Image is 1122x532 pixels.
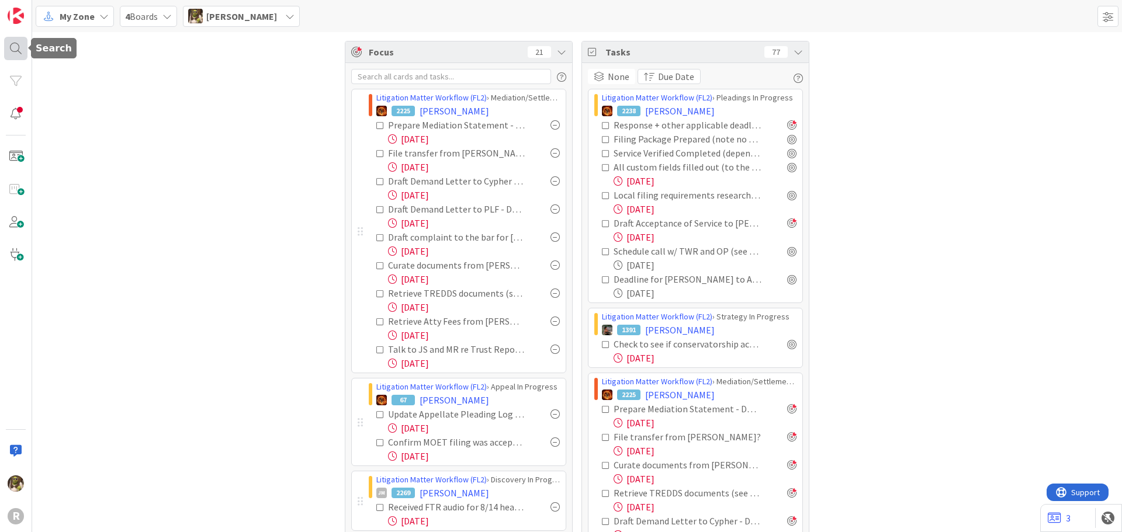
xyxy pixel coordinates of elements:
div: [DATE] [614,230,797,244]
div: › Discovery In Progress [376,474,560,486]
img: Visit kanbanzone.com [8,8,24,24]
div: Update Appellate Pleading Log and Calendar the Deadline [388,407,525,421]
div: Local filing requirements researched from County SLR + Noted in applicable places [614,188,761,202]
a: 3 [1048,511,1071,525]
a: Litigation Matter Workflow (FL2) [376,92,487,103]
span: None [608,69,629,84]
div: › Pleadings In Progress [602,92,797,104]
div: [DATE] [388,328,560,342]
div: Draft Demand Letter to PLF - DUE [DATE] [388,202,525,216]
div: [DATE] [614,174,797,188]
div: [DATE] [614,472,797,486]
div: 77 [764,46,788,58]
span: [PERSON_NAME] [206,9,277,23]
span: Boards [125,9,158,23]
div: Check to see if conservatorship accounting has been filed (checked 7/30) [614,337,761,351]
img: DG [8,475,24,492]
a: Litigation Matter Workflow (FL2) [602,376,712,387]
div: 2225 [392,106,415,116]
div: Draft Acceptance of Service to [PERSON_NAME] Atty [614,216,761,230]
div: Retrieve TREDDS documents (see 8/23 email) [388,286,525,300]
div: 67 [392,395,415,405]
div: [DATE] [388,160,560,174]
span: [PERSON_NAME] [420,104,489,118]
div: Service Verified Completed (depends on service method) [614,146,761,160]
div: 21 [528,46,551,58]
img: TR [376,395,387,405]
div: Draft complaint to the bar for [PERSON_NAME] - DUE [DATE] [388,230,525,244]
div: [DATE] [614,286,797,300]
span: My Zone [60,9,95,23]
span: [PERSON_NAME] [420,393,489,407]
div: › Appeal In Progress [376,381,560,393]
div: Filing Package Prepared (note no of copies, cover sheet, etc.) + Filing Fee Noted [614,132,761,146]
span: Due Date [658,69,694,84]
a: Litigation Matter Workflow (FL2) [602,311,712,322]
img: TR [376,106,387,116]
span: Focus [369,45,518,59]
div: Talk to JS and MR re Trust Report Once Accounting is received [388,342,525,356]
div: [DATE] [614,416,797,430]
div: Deadline for [PERSON_NAME] to Answer Complaint : [DATE] [614,272,761,286]
div: Curate documents from [PERSON_NAME] into file [614,458,761,472]
h5: Search [36,43,72,54]
div: JM [376,488,387,498]
b: 4 [125,11,130,22]
div: All custom fields filled out (to the greatest extent possible) [614,160,761,174]
div: Retrieve Atty Fees from [PERSON_NAME] and [PERSON_NAME] [388,314,525,328]
div: › Mediation/Settlement Queue [376,92,560,104]
div: [DATE] [388,356,560,370]
div: Draft Demand Letter to Cypher - DUE [DATE] [614,514,761,528]
div: 2269 [392,488,415,498]
div: Draft Demand Letter to Cypher - DUE [DATE] [388,174,525,188]
div: › Strategy In Progress [602,311,797,323]
div: [DATE] [388,449,560,463]
div: [DATE] [614,351,797,365]
div: [DATE] [388,421,560,435]
button: Due Date [638,69,701,84]
div: Prepare Mediation Statement - DUE [DATE] [614,402,761,416]
div: Schedule call w/ TWR and OP (see 8/25 email) [614,244,761,258]
span: [PERSON_NAME] [645,323,715,337]
div: Retrieve TREDDS documents (see 8/23 email) [614,486,761,500]
div: 1391 [617,325,640,335]
img: TR [602,390,612,400]
img: MW [602,325,612,335]
div: Response + other applicable deadlines calendared [614,118,761,132]
span: [PERSON_NAME] [420,486,489,500]
img: DG [188,9,203,23]
span: [PERSON_NAME] [645,104,715,118]
div: [DATE] [614,444,797,458]
input: Search all cards and tasks... [351,69,551,84]
div: 2238 [617,106,640,116]
div: [DATE] [388,216,560,230]
div: R [8,508,24,524]
div: [DATE] [388,244,560,258]
div: File transfer from [PERSON_NAME]? [614,430,761,444]
div: [DATE] [388,188,560,202]
div: Prepare Mediation Statement - DUE [DATE] [388,118,525,132]
div: File transfer from [PERSON_NAME]? [388,146,525,160]
div: [DATE] [614,500,797,514]
a: Litigation Matter Workflow (FL2) [376,474,487,485]
div: [DATE] [388,132,560,146]
div: [DATE] [388,514,560,528]
div: 2225 [617,390,640,400]
div: [DATE] [614,258,797,272]
span: Tasks [605,45,759,59]
a: Litigation Matter Workflow (FL2) [602,92,712,103]
div: Curate documents from [PERSON_NAME] into file [388,258,525,272]
div: › Mediation/Settlement Queue [602,375,797,388]
a: Litigation Matter Workflow (FL2) [376,381,487,392]
div: Received FTR audio for 8/14 hearing? [388,500,525,514]
span: [PERSON_NAME] [645,388,715,402]
div: Confirm MOET filing was accepted [388,435,525,449]
div: [DATE] [388,272,560,286]
img: TR [602,106,612,116]
div: [DATE] [614,202,797,216]
div: [DATE] [388,300,560,314]
span: Support [25,2,53,16]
